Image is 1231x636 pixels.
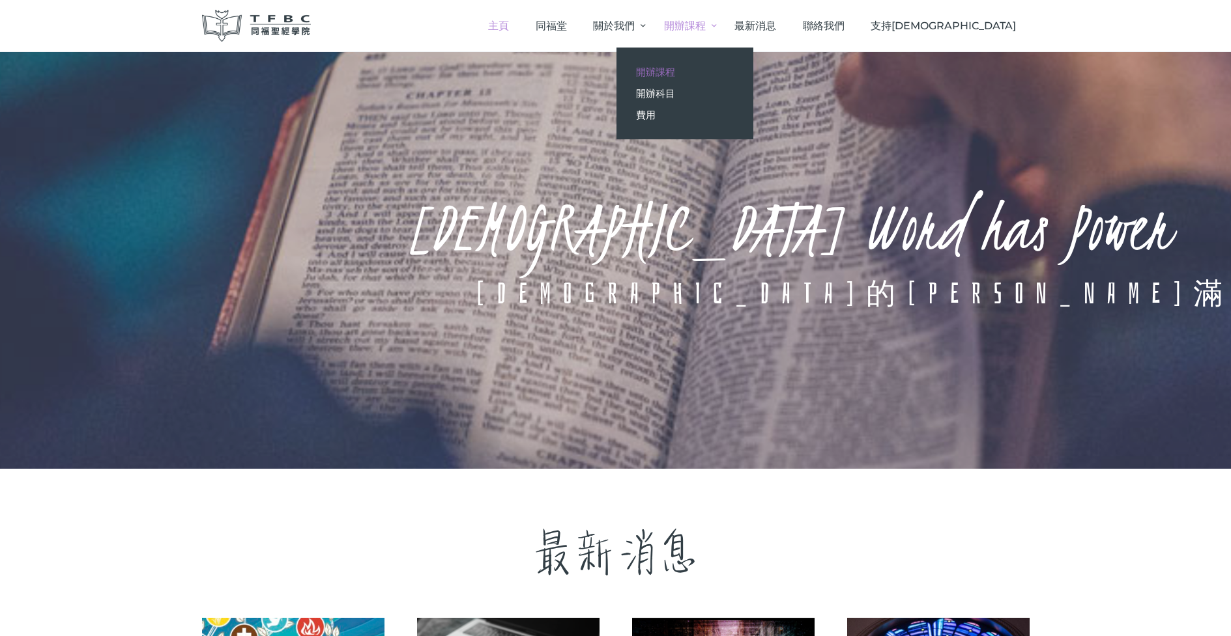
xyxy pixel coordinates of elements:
span: 同福堂 [536,20,567,32]
span: 主頁 [488,20,509,32]
div: [DEMOGRAPHIC_DATA] [477,279,866,307]
span: 費用 [636,109,656,121]
a: 最新消息 [721,7,790,45]
a: 關於我們 [580,7,650,45]
span: 關於我們 [593,20,635,32]
span: 最新消息 [734,20,776,32]
a: 聯絡我們 [789,7,858,45]
span: 開辦科目 [636,87,675,100]
a: 開辦課程 [650,7,721,45]
p: 最新消息 [202,514,1030,592]
img: 同福聖經學院 TFBC [202,10,311,42]
a: 費用 [616,104,753,126]
rs-layer: [DEMOGRAPHIC_DATA] Word has Power [403,219,1172,236]
div: 的 [866,279,908,307]
span: 支持[DEMOGRAPHIC_DATA] [871,20,1016,32]
span: 開辦課程 [636,66,675,78]
a: 支持[DEMOGRAPHIC_DATA] [858,7,1030,45]
span: 聯絡我們 [803,20,845,32]
a: 同福堂 [522,7,580,45]
a: 開辦課程 [616,61,753,83]
a: 主頁 [475,7,523,45]
span: 開辦課程 [664,20,706,32]
a: 開辦科目 [616,83,753,104]
div: [PERSON_NAME] [908,279,1193,307]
